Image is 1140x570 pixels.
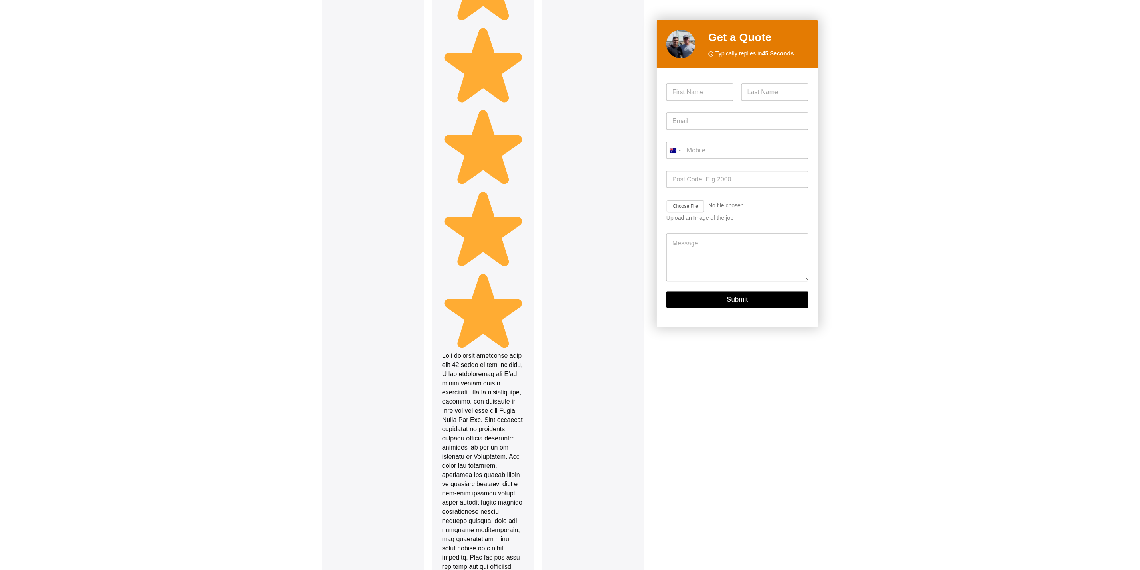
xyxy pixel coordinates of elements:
[762,51,794,57] strong: 45 Seconds
[715,49,794,59] span: Typically replies in
[442,269,524,351] img: ⭐️
[708,30,808,46] h2: Get a Quote
[442,105,524,187] img: ⭐️
[442,187,524,269] img: ⭐️
[741,84,808,101] input: Last Name
[666,142,808,159] input: Mobile
[666,215,808,222] div: Upload an Image of the job
[666,84,733,101] input: First Name
[666,113,808,130] input: Email
[666,171,808,188] input: Post Code: E.g 2000
[442,23,524,105] img: ⭐️
[666,292,808,308] button: Submit
[666,142,684,159] button: Selected country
